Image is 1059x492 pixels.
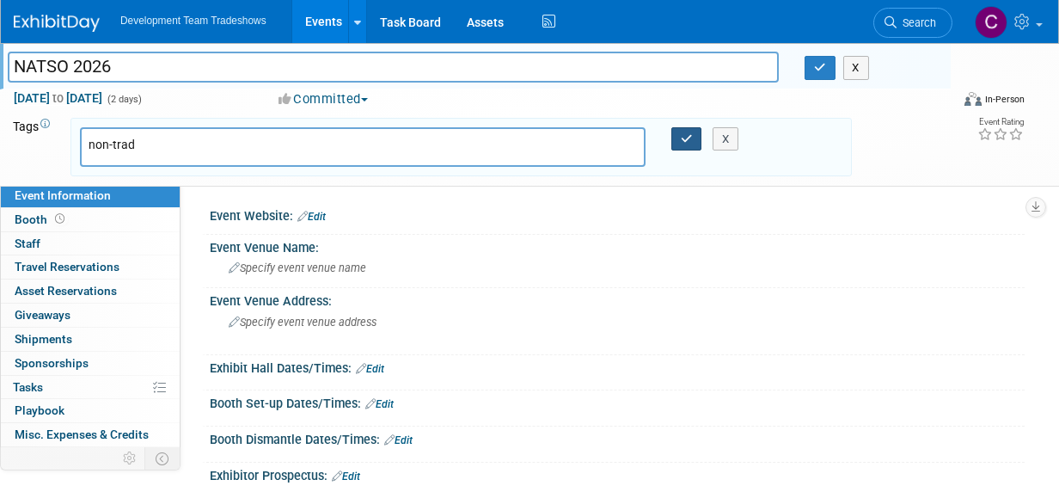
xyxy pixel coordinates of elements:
[210,427,1025,449] div: Booth Dismantle Dates/Times:
[272,90,375,108] button: Committed
[13,380,43,394] span: Tasks
[15,188,111,202] span: Event Information
[356,363,384,375] a: Edit
[13,118,55,176] td: Tags
[897,16,936,29] span: Search
[210,391,1025,413] div: Booth Set-up Dates/Times:
[964,92,982,106] img: Format-Inperson.png
[210,203,1025,225] div: Event Website:
[15,356,89,370] span: Sponsorships
[984,93,1025,106] div: In-Person
[975,6,1007,39] img: Courtney Perkins
[52,212,68,225] span: Booth not reserved yet
[15,260,119,274] span: Travel Reservations
[229,261,366,274] span: Specify event venue name
[15,212,68,226] span: Booth
[1,376,180,399] a: Tasks
[14,15,100,32] img: ExhibitDay
[115,447,145,470] td: Personalize Event Tab Strip
[1,184,180,207] a: Event Information
[15,308,70,322] span: Giveaways
[15,332,72,346] span: Shipments
[297,211,326,223] a: Edit
[713,127,739,151] button: X
[873,8,952,38] a: Search
[89,136,329,153] input: Type tag and hit enter
[1,423,180,446] a: Misc. Expenses & Credits
[15,403,64,417] span: Playbook
[365,398,394,410] a: Edit
[15,237,40,250] span: Staff
[210,355,1025,378] div: Exhibit Hall Dates/Times:
[210,288,1025,310] div: Event Venue Address:
[878,89,1025,115] div: Event Format
[384,434,413,446] a: Edit
[229,316,376,329] span: Specify event venue address
[120,15,266,27] span: Development Team Tradeshows
[1,255,180,279] a: Travel Reservations
[1,304,180,327] a: Giveaways
[50,91,66,105] span: to
[1,352,180,375] a: Sponsorships
[1,399,180,422] a: Playbook
[145,447,181,470] td: Toggle Event Tabs
[1,280,180,303] a: Asset Reservations
[15,427,149,441] span: Misc. Expenses & Credits
[210,463,1025,485] div: Exhibitor Prospectus:
[332,470,360,483] a: Edit
[1,232,180,255] a: Staff
[106,94,142,105] span: (2 days)
[210,235,1025,256] div: Event Venue Name:
[843,56,870,80] button: X
[977,118,1024,126] div: Event Rating
[1,208,180,231] a: Booth
[13,90,103,106] span: [DATE] [DATE]
[1,328,180,351] a: Shipments
[15,284,117,298] span: Asset Reservations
